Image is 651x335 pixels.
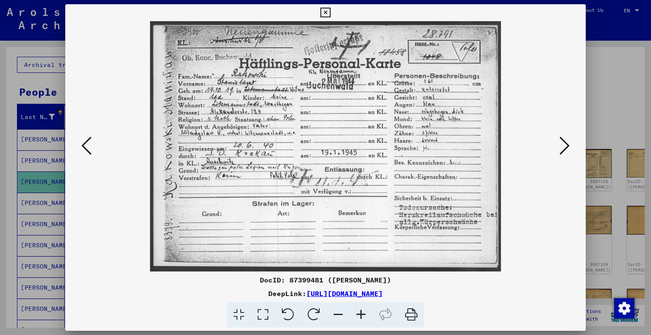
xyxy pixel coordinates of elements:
img: Change consent [614,298,634,318]
div: DeepLink: [65,288,586,299]
div: DocID: 87399481 ([PERSON_NAME]) [65,275,586,285]
div: Change consent [614,298,634,318]
img: 001.jpg [94,21,557,271]
a: [URL][DOMAIN_NAME] [306,289,383,298]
